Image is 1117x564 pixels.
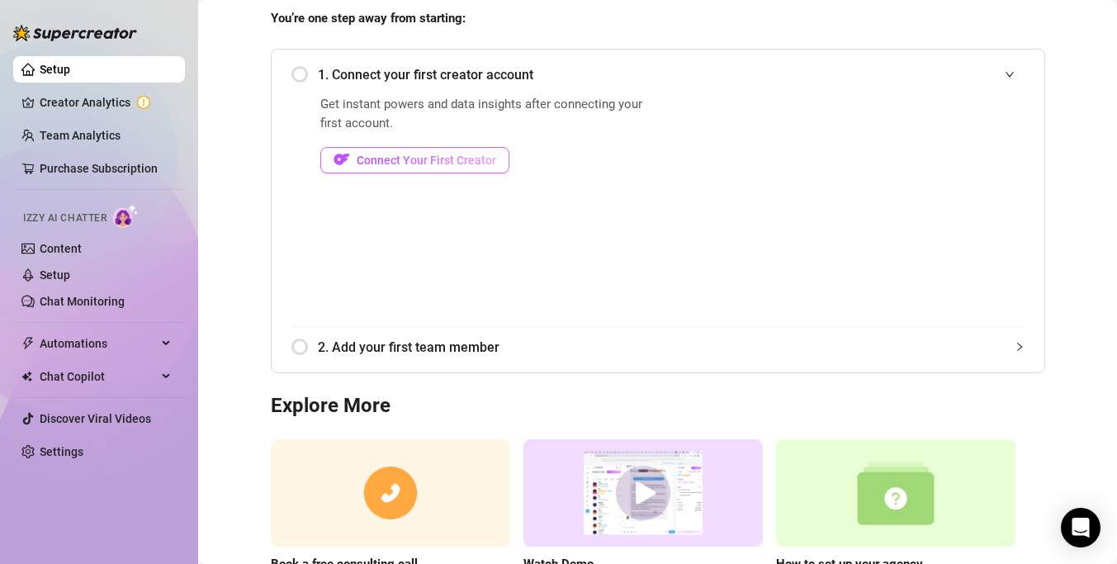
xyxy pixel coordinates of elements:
[40,363,157,390] span: Chat Copilot
[13,25,137,41] img: logo-BBDzfeDw.svg
[694,95,1025,306] iframe: Add Creators
[291,55,1025,95] div: 1. Connect your first creator account
[271,11,466,26] strong: You’re one step away from starting:
[40,412,151,425] a: Discover Viral Videos
[40,162,158,175] a: Purchase Subscription
[21,371,32,382] img: Chat Copilot
[40,242,82,255] a: Content
[320,95,653,134] span: Get instant powers and data insights after connecting your first account.
[21,337,35,350] span: thunderbolt
[523,439,763,547] img: supercreator demo
[1061,508,1100,547] div: Open Intercom Messenger
[271,393,1045,419] h3: Explore More
[40,129,121,142] a: Team Analytics
[113,204,139,228] img: AI Chatter
[40,89,172,116] a: Creator Analytics exclamation-circle
[318,337,1025,358] span: 2. Add your first team member
[776,439,1015,547] img: setup agency guide
[23,211,106,226] span: Izzy AI Chatter
[334,151,350,168] img: OF
[320,147,509,173] button: OFConnect Your First Creator
[271,439,510,547] img: consulting call
[40,63,70,76] a: Setup
[40,295,125,308] a: Chat Monitoring
[320,147,653,173] a: OFConnect Your First Creator
[1015,342,1025,352] span: collapsed
[1005,69,1015,79] span: expanded
[40,330,157,357] span: Automations
[40,445,83,458] a: Settings
[40,268,70,282] a: Setup
[318,64,1025,85] span: 1. Connect your first creator account
[357,154,496,167] span: Connect Your First Creator
[291,327,1025,367] div: 2. Add your first team member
